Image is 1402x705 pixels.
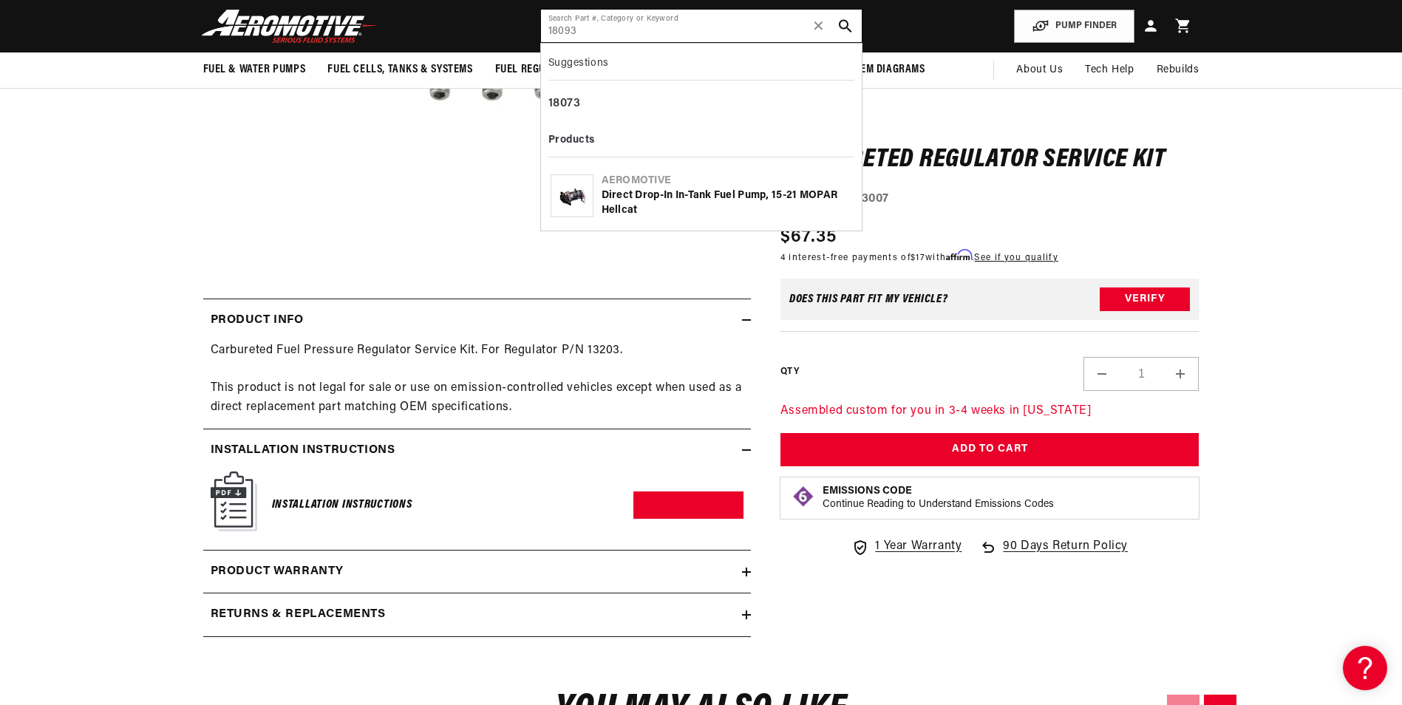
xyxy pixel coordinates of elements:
[851,537,962,556] a: 1 Year Warranty
[211,441,395,460] h2: Installation Instructions
[327,62,472,78] span: Fuel Cells, Tanks & Systems
[838,62,925,78] span: System Diagrams
[979,537,1128,571] a: 90 Days Return Policy
[1003,537,1128,571] span: 90 Days Return Policy
[211,605,386,624] h2: Returns & replacements
[1157,62,1199,78] span: Rebuilds
[823,485,912,496] strong: Emissions Code
[823,497,1054,511] p: Continue Reading to Understand Emissions Codes
[602,188,852,217] div: Direct Drop-In In-Tank Fuel Pump, 15-21 MOPAR Hellcat
[316,52,483,87] summary: Fuel Cells, Tanks & Systems
[974,253,1058,262] a: See if you qualify - Learn more about Affirm Financing (opens in modal)
[203,593,751,636] summary: Returns & replacements
[211,471,257,531] img: Instruction Manual
[780,366,799,378] label: QTY
[1074,52,1145,88] summary: Tech Help
[633,491,743,519] a: Download PDF
[192,52,317,87] summary: Fuel & Water Pumps
[1005,52,1074,88] a: About Us
[812,14,826,38] span: ✕
[792,484,815,508] img: Emissions code
[211,562,344,582] h2: Product warranty
[484,52,593,87] summary: Fuel Regulators
[829,10,862,42] button: search button
[875,537,962,556] span: 1 Year Warranty
[827,52,936,87] summary: System Diagrams
[211,311,304,330] h2: Product Info
[602,174,852,188] div: Aeromotive
[551,182,593,210] img: Direct Drop-In In-Tank Fuel Pump, 15-21 MOPAR Hellcat
[780,190,1199,209] div: Part Number:
[857,193,889,205] strong: 13007
[780,433,1199,466] button: Add to Cart
[1085,62,1134,78] span: Tech Help
[548,92,854,117] div: 18073
[495,62,582,78] span: Fuel Regulators
[203,429,751,472] summary: Installation Instructions
[780,250,1058,264] p: 4 interest-free payments of with .
[548,134,595,146] b: Products
[946,249,972,260] span: Affirm
[203,341,751,417] div: Carbureted Fuel Pressure Regulator Service Kit. For Regulator P/N 13203. This product is not lega...
[780,402,1199,421] p: Assembled custom for you in 3-4 weeks in [US_STATE]
[780,223,837,250] span: $67.35
[541,10,862,42] input: Search by Part Number, Category or Keyword
[1146,52,1211,88] summary: Rebuilds
[1100,287,1190,311] button: Verify
[203,62,306,78] span: Fuel & Water Pumps
[1016,64,1063,75] span: About Us
[203,551,751,593] summary: Product warranty
[1014,10,1134,43] button: PUMP FINDER
[823,484,1054,511] button: Emissions CodeContinue Reading to Understand Emissions Codes
[548,51,854,81] div: Suggestions
[197,9,382,44] img: Aeromotive
[780,148,1199,171] h1: Carbureted Regulator Service Kit
[272,495,412,515] h6: Installation Instructions
[911,253,925,262] span: $17
[789,293,948,305] div: Does This part fit My vehicle?
[203,299,751,342] summary: Product Info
